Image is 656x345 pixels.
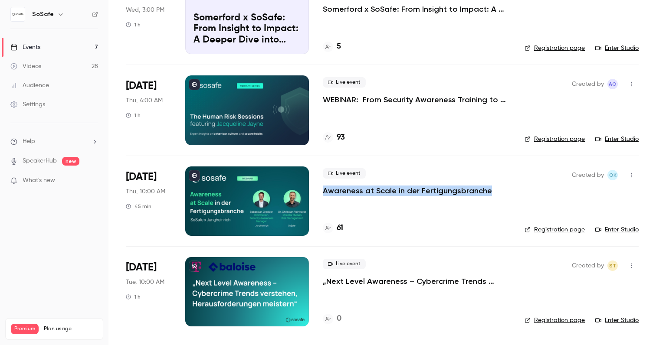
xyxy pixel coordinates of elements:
[572,79,604,89] span: Created by
[23,176,55,185] span: What's new
[10,62,41,71] div: Videos
[337,41,341,52] h4: 5
[609,260,616,271] span: ST
[609,79,617,89] span: AO
[126,112,141,119] div: 1 h
[607,170,618,180] span: Olga Krukova
[10,100,45,109] div: Settings
[323,94,511,105] a: WEBINAR: From Security Awareness Training to Human Risk Management
[88,177,98,185] iframe: Noticeable Trigger
[323,41,341,52] a: 5
[126,79,157,93] span: [DATE]
[607,260,618,271] span: Stefanie Theil
[595,135,639,143] a: Enter Studio
[323,4,511,14] a: Somerford x SoSafe: From Insight to Impact: A Deeper Dive into Behavioral Science in Cybersecurity
[126,96,163,105] span: Thu, 4:00 AM
[572,170,604,180] span: Created by
[323,77,366,88] span: Live event
[62,157,79,166] span: new
[126,257,171,326] div: Sep 9 Tue, 10:00 AM (Europe/Berlin)
[337,313,341,325] h4: 0
[126,187,165,196] span: Thu, 10:00 AM
[23,156,57,166] a: SpeakerHub
[525,316,585,325] a: Registration page
[323,276,511,286] a: „Next Level Awareness – Cybercrime Trends verstehen, Herausforderungen meistern“ Telekom Schweiz ...
[23,137,35,146] span: Help
[525,44,585,52] a: Registration page
[126,75,171,145] div: Sep 4 Thu, 12:00 PM (Australia/Sydney)
[10,81,49,90] div: Audience
[337,132,345,143] h4: 93
[126,293,141,300] div: 1 h
[595,44,639,52] a: Enter Studio
[572,260,604,271] span: Created by
[323,132,345,143] a: 93
[337,222,343,234] h4: 61
[323,259,366,269] span: Live event
[126,21,141,28] div: 1 h
[126,203,151,210] div: 45 min
[595,225,639,234] a: Enter Studio
[525,225,585,234] a: Registration page
[194,13,301,46] p: Somerford x SoSafe: From Insight to Impact: A Deeper Dive into Behavioral Science in Cybersecurity
[10,137,98,146] li: help-dropdown-opener
[607,79,618,89] span: Alba Oni
[323,222,343,234] a: 61
[10,43,40,52] div: Events
[609,170,617,180] span: OK
[126,166,171,236] div: Sep 4 Thu, 10:00 AM (Europe/Berlin)
[323,313,341,325] a: 0
[32,10,54,19] h6: SoSafe
[126,278,164,286] span: Tue, 10:00 AM
[595,316,639,325] a: Enter Studio
[11,7,25,21] img: SoSafe
[126,6,164,14] span: Wed, 3:00 PM
[44,325,98,332] span: Plan usage
[525,135,585,143] a: Registration page
[126,170,157,184] span: [DATE]
[323,168,366,179] span: Live event
[126,260,157,274] span: [DATE]
[11,324,39,334] span: Premium
[323,186,492,196] a: Awareness at Scale in der Fertigungsbranche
